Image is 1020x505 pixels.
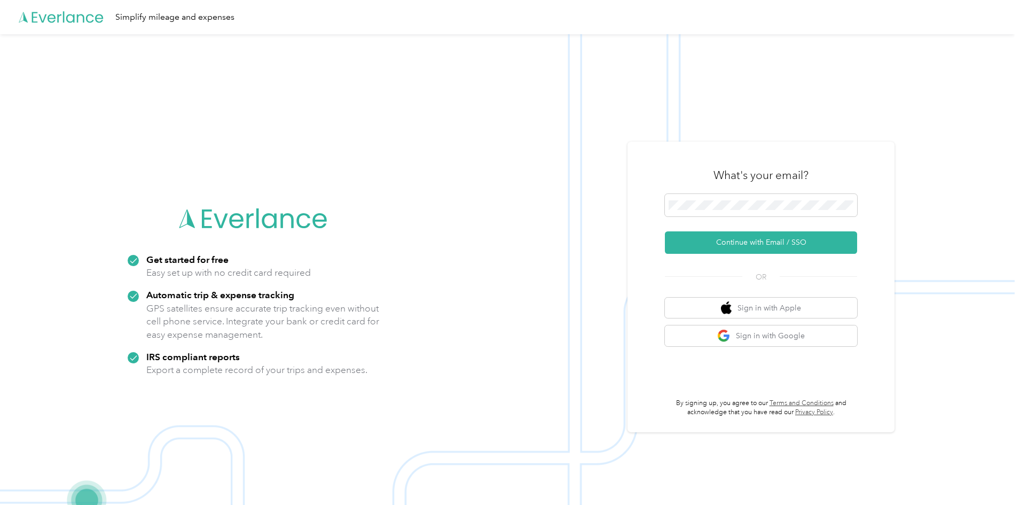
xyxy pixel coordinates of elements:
iframe: Everlance-gr Chat Button Frame [960,445,1020,505]
span: OR [742,271,780,283]
img: google logo [717,329,731,343]
h3: What's your email? [713,168,809,183]
strong: IRS compliant reports [146,351,240,362]
p: Export a complete record of your trips and expenses. [146,363,367,377]
div: Simplify mileage and expenses [115,11,234,24]
a: Privacy Policy [795,408,833,416]
strong: Automatic trip & expense tracking [146,289,294,300]
p: Easy set up with no credit card required [146,266,311,279]
button: google logoSign in with Google [665,325,857,346]
img: apple logo [721,301,732,315]
button: Continue with Email / SSO [665,231,857,254]
p: By signing up, you agree to our and acknowledge that you have read our . [665,399,857,417]
a: Terms and Conditions [770,399,834,407]
button: apple logoSign in with Apple [665,298,857,318]
p: GPS satellites ensure accurate trip tracking even without cell phone service. Integrate your bank... [146,302,380,341]
strong: Get started for free [146,254,229,265]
